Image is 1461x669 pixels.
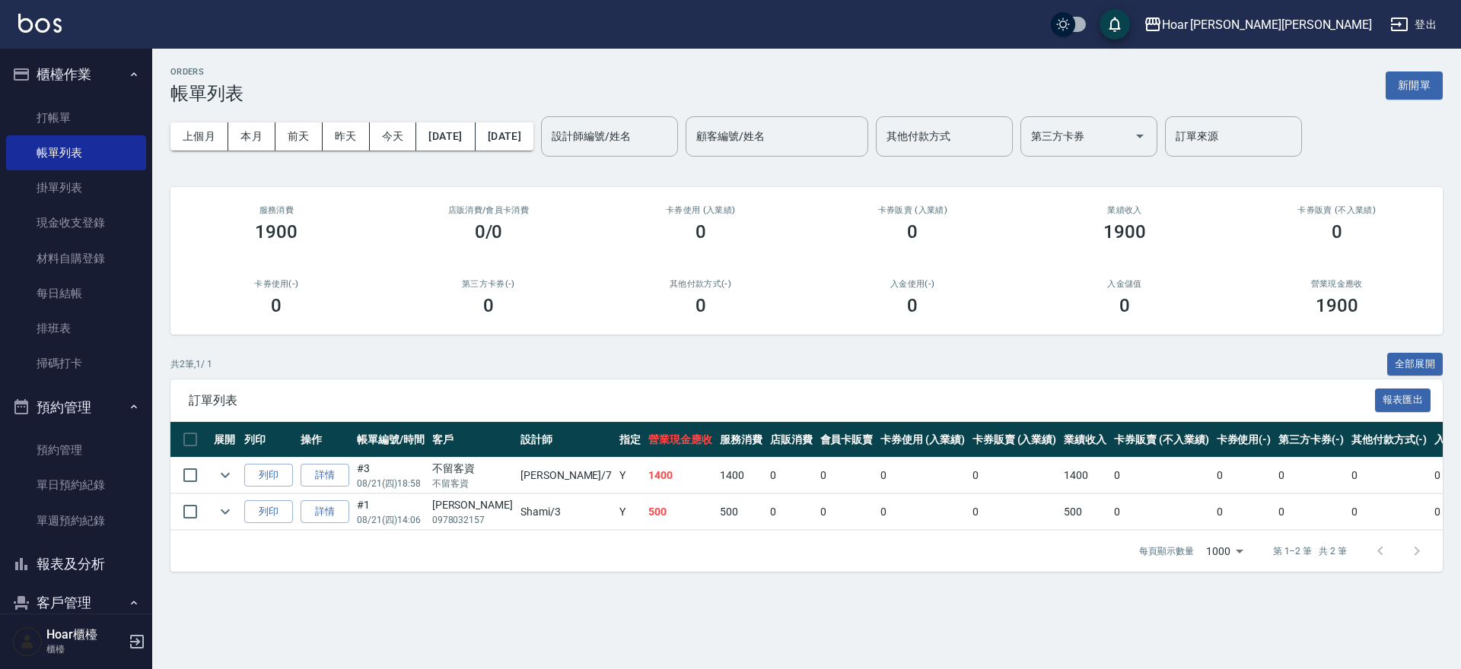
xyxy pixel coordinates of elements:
[6,205,146,240] a: 現金收支登錄
[6,135,146,170] a: 帳單列表
[825,279,1001,289] h2: 入金使用(-)
[170,67,243,77] h2: ORDERS
[1110,494,1212,530] td: 0
[645,422,716,458] th: 營業現金應收
[1037,205,1213,215] h2: 業績收入
[616,422,645,458] th: 指定
[1103,221,1146,243] h3: 1900
[240,422,297,458] th: 列印
[645,458,716,493] td: 1400
[1273,544,1347,558] p: 第 1–2 筆 共 2 筆
[416,122,475,151] button: [DATE]
[1249,279,1424,289] h2: 營業現金應收
[271,295,282,316] h3: 0
[6,100,146,135] a: 打帳單
[401,279,577,289] h2: 第三方卡券(-)
[877,458,969,493] td: 0
[1249,205,1424,215] h2: 卡券販賣 (不入業績)
[1275,458,1348,493] td: 0
[1138,9,1378,40] button: Hoar [PERSON_NAME][PERSON_NAME]
[1060,458,1110,493] td: 1400
[1200,531,1249,572] div: 1000
[1348,494,1431,530] td: 0
[907,221,918,243] h3: 0
[1375,388,1431,412] button: 報表匯出
[301,500,349,524] a: 詳情
[1275,494,1348,530] td: 0
[357,513,425,527] p: 08/21 (四) 14:06
[1110,458,1212,493] td: 0
[816,494,877,530] td: 0
[1386,78,1443,92] a: 新開單
[210,422,240,458] th: 展開
[353,422,428,458] th: 帳單編號/時間
[275,122,323,151] button: 前天
[816,422,877,458] th: 會員卡販賣
[1139,544,1194,558] p: 每頁顯示數量
[1128,124,1152,148] button: Open
[716,458,766,493] td: 1400
[825,205,1001,215] h2: 卡券販賣 (入業績)
[475,221,503,243] h3: 0/0
[432,461,513,477] div: 不留客資
[1213,422,1275,458] th: 卡券使用(-)
[244,464,293,487] button: 列印
[189,393,1375,408] span: 訂單列表
[616,494,645,530] td: Y
[1162,15,1372,34] div: Hoar [PERSON_NAME][PERSON_NAME]
[613,279,788,289] h2: 其他付款方式(-)
[695,221,706,243] h3: 0
[1110,422,1212,458] th: 卡券販賣 (不入業績)
[1119,295,1130,316] h3: 0
[517,422,616,458] th: 設計師
[613,205,788,215] h2: 卡券使用 (入業績)
[6,346,146,381] a: 掃碼打卡
[877,422,969,458] th: 卡券使用 (入業績)
[1060,494,1110,530] td: 500
[401,205,577,215] h2: 店販消費 /會員卡消費
[170,122,228,151] button: 上個月
[1348,422,1431,458] th: 其他付款方式(-)
[370,122,417,151] button: 今天
[46,642,124,656] p: 櫃檯
[18,14,62,33] img: Logo
[432,477,513,490] p: 不留客資
[1060,422,1110,458] th: 業績收入
[1386,71,1443,100] button: 新開單
[1275,422,1348,458] th: 第三方卡券(-)
[1316,295,1358,316] h3: 1900
[1384,11,1443,39] button: 登出
[297,422,353,458] th: 操作
[1213,458,1275,493] td: 0
[517,494,616,530] td: Shami /3
[46,627,124,642] h5: Hoar櫃檯
[6,388,146,427] button: 預約管理
[907,295,918,316] h3: 0
[189,279,364,289] h2: 卡券使用(-)
[323,122,370,151] button: 昨天
[214,464,237,487] button: expand row
[1037,279,1213,289] h2: 入金儲值
[517,458,616,493] td: [PERSON_NAME] /7
[483,295,494,316] h3: 0
[357,477,425,490] p: 08/21 (四) 18:58
[6,276,146,311] a: 每日結帳
[766,458,816,493] td: 0
[476,122,533,151] button: [DATE]
[816,458,877,493] td: 0
[170,83,243,104] h3: 帳單列表
[645,494,716,530] td: 500
[969,494,1061,530] td: 0
[6,170,146,205] a: 掛單列表
[353,458,428,493] td: #3
[1387,353,1443,376] button: 全部展開
[6,468,146,503] a: 單日預約紀錄
[1348,458,1431,493] td: 0
[6,544,146,584] button: 報表及分析
[6,433,146,468] a: 預約管理
[432,513,513,527] p: 0978032157
[969,458,1061,493] td: 0
[301,464,349,487] a: 詳情
[432,497,513,513] div: [PERSON_NAME]
[616,458,645,493] td: Y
